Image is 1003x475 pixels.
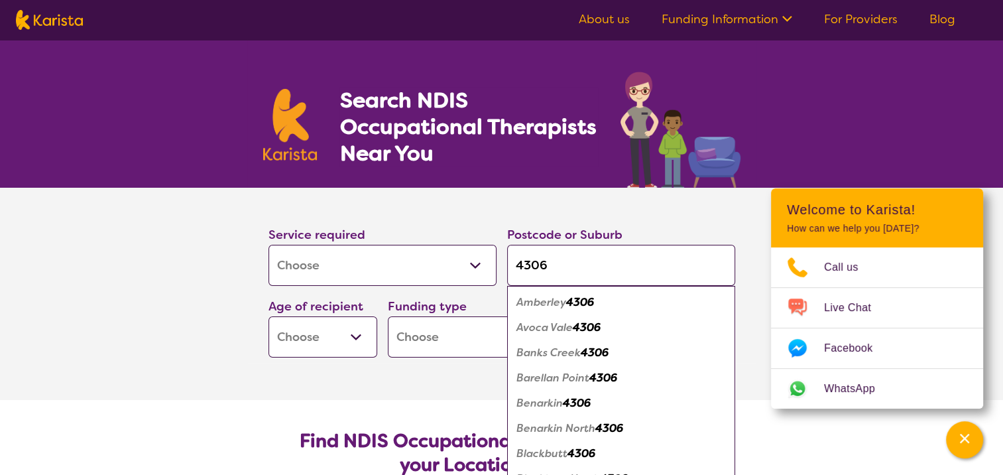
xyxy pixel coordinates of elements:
[268,227,365,243] label: Service required
[824,257,874,277] span: Call us
[516,346,581,360] em: Banks Creek
[514,416,729,441] div: Benarkin North 4306
[787,223,967,234] p: How can we help you [DATE]?
[516,295,566,309] em: Amberley
[824,298,887,318] span: Live Chat
[567,446,595,460] em: 4306
[507,227,622,243] label: Postcode or Suburb
[516,320,573,334] em: Avoca Vale
[388,299,467,314] label: Funding type
[516,371,589,385] em: Barellan Point
[566,295,594,309] em: 4306
[787,202,967,218] h2: Welcome to Karista!
[514,391,729,416] div: Benarkin 4306
[516,446,567,460] em: Blackbutt
[268,299,363,314] label: Age of recipient
[516,396,563,410] em: Benarkin
[507,245,735,286] input: Type
[16,10,83,30] img: Karista logo
[824,11,898,27] a: For Providers
[514,315,729,340] div: Avoca Vale 4306
[771,369,983,409] a: Web link opens in a new tab.
[514,290,729,315] div: Amberley 4306
[824,379,891,399] span: WhatsApp
[620,72,740,188] img: occupational-therapy
[662,11,792,27] a: Funding Information
[339,87,597,167] h1: Search NDIS Occupational Therapists Near You
[771,247,983,409] ul: Choose channel
[579,11,630,27] a: About us
[514,340,729,366] div: Banks Creek 4306
[563,396,591,410] em: 4306
[929,11,955,27] a: Blog
[581,346,609,360] em: 4306
[514,441,729,466] div: Blackbutt 4306
[573,320,601,334] em: 4306
[824,338,888,358] span: Facebook
[771,188,983,409] div: Channel Menu
[595,421,623,435] em: 4306
[263,89,318,161] img: Karista logo
[516,421,595,435] em: Benarkin North
[589,371,617,385] em: 4306
[946,421,983,458] button: Channel Menu
[514,366,729,391] div: Barellan Point 4306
